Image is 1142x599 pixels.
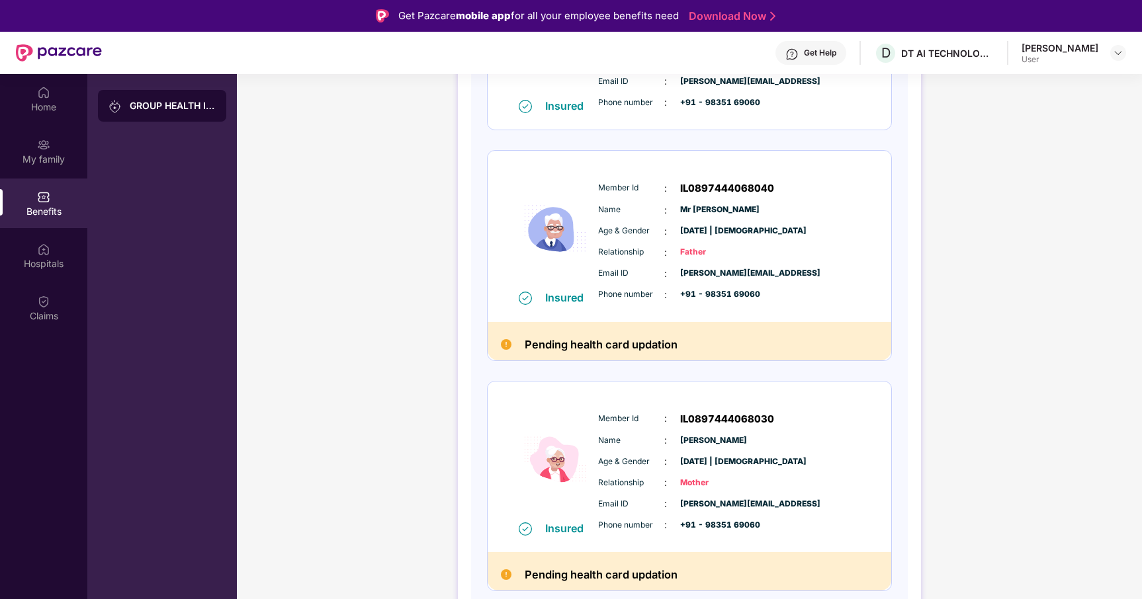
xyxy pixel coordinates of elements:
[689,9,771,23] a: Download Now
[664,74,667,89] span: :
[680,411,774,427] span: IL0897444068030
[680,498,746,510] span: [PERSON_NAME][EMAIL_ADDRESS]
[1022,54,1098,65] div: User
[519,522,532,536] img: svg+xml;base64,PHN2ZyB4bWxucz0iaHR0cDovL3d3dy53My5vcmcvMjAwMC9zdmciIHdpZHRoPSIxNiIgaGVpZ2h0PSIxNi...
[515,398,595,521] img: icon
[519,100,532,113] img: svg+xml;base64,PHN2ZyB4bWxucz0iaHR0cDovL3d3dy53My5vcmcvMjAwMC9zdmciIHdpZHRoPSIxNiIgaGVpZ2h0PSIxNi...
[680,225,746,237] span: [DATE] | [DEMOGRAPHIC_DATA]
[664,288,667,302] span: :
[881,45,891,61] span: D
[664,454,667,469] span: :
[598,477,664,489] span: Relationship
[501,339,511,350] img: Pending
[664,497,667,511] span: :
[598,225,664,237] span: Age & Gender
[680,519,746,532] span: +91 - 98351 69060
[16,44,102,61] img: New Pazcare Logo
[664,245,667,260] span: :
[398,8,679,24] div: Get Pazcare for all your employee benefits need
[680,246,746,259] span: Father
[664,475,667,490] span: :
[664,266,667,281] span: :
[598,97,664,109] span: Phone number
[130,99,216,112] div: GROUP HEALTH INSURANCE
[1022,42,1098,54] div: [PERSON_NAME]
[37,86,50,99] img: svg+xml;base64,PHN2ZyBpZD0iSG9tZSIgeG1sbnM9Imh0dHA6Ly93d3cudzMub3JnLzIwMDAvc3ZnIiB3aWR0aD0iMjAiIG...
[664,181,667,196] span: :
[1113,48,1123,58] img: svg+xml;base64,PHN2ZyBpZD0iRHJvcGRvd24tMzJ4MzIiIHhtbG5zPSJodHRwOi8vd3d3LnczLm9yZy8yMDAwL3N2ZyIgd2...
[680,456,746,468] span: [DATE] | [DEMOGRAPHIC_DATA]
[598,182,664,194] span: Member Id
[37,243,50,256] img: svg+xml;base64,PHN2ZyBpZD0iSG9zcGl0YWxzIiB4bWxucz0iaHR0cDovL3d3dy53My5vcmcvMjAwMC9zdmciIHdpZHRoPS...
[456,9,511,22] strong: mobile app
[515,167,595,290] img: icon
[545,291,592,304] div: Insured
[680,267,746,280] span: [PERSON_NAME][EMAIL_ADDRESS]
[664,433,667,448] span: :
[664,224,667,239] span: :
[680,288,746,301] span: +91 - 98351 69060
[785,48,799,61] img: svg+xml;base64,PHN2ZyBpZD0iSGVscC0zMngzMiIgeG1sbnM9Imh0dHA6Ly93d3cudzMub3JnLzIwMDAvc3ZnIiB3aWR0aD...
[664,95,667,110] span: :
[37,295,50,308] img: svg+xml;base64,PHN2ZyBpZD0iQ2xhaW0iIHhtbG5zPSJodHRwOi8vd3d3LnczLm9yZy8yMDAwL3N2ZyIgd2lkdGg9IjIwIi...
[680,204,746,216] span: Mr [PERSON_NAME]
[525,335,678,354] h2: Pending health card updation
[598,267,664,280] span: Email ID
[664,411,667,426] span: :
[376,9,389,22] img: Logo
[545,99,592,112] div: Insured
[664,518,667,532] span: :
[680,477,746,489] span: Mother
[598,434,664,447] span: Name
[901,47,994,60] div: DT AI TECHNOLOGIES PRIVATE LIMITED
[598,204,664,216] span: Name
[598,246,664,259] span: Relationship
[37,190,50,204] img: svg+xml;base64,PHN2ZyBpZD0iQmVuZWZpdHMiIHhtbG5zPSJodHRwOi8vd3d3LnczLm9yZy8yMDAwL3N2ZyIgd2lkdGg9Ij...
[680,434,746,447] span: [PERSON_NAME]
[598,456,664,468] span: Age & Gender
[680,75,746,88] span: [PERSON_NAME][EMAIL_ADDRESS]
[37,138,50,151] img: svg+xml;base64,PHN2ZyB3aWR0aD0iMjAiIGhlaWdodD0iMjAiIHZpZXdCb3g9IjAgMCAyMCAyMCIgZmlsbD0ibm9uZSIgeG...
[545,522,592,535] div: Insured
[770,9,775,23] img: Stroke
[525,565,678,584] h2: Pending health card updation
[680,180,774,196] span: IL0897444068040
[501,569,511,580] img: Pending
[598,498,664,510] span: Email ID
[598,288,664,301] span: Phone number
[680,97,746,109] span: +91 - 98351 69060
[598,519,664,532] span: Phone number
[519,292,532,305] img: svg+xml;base64,PHN2ZyB4bWxucz0iaHR0cDovL3d3dy53My5vcmcvMjAwMC9zdmciIHdpZHRoPSIxNiIgaGVpZ2h0PSIxNi...
[804,48,836,58] div: Get Help
[109,100,122,113] img: svg+xml;base64,PHN2ZyB3aWR0aD0iMjAiIGhlaWdodD0iMjAiIHZpZXdCb3g9IjAgMCAyMCAyMCIgZmlsbD0ibm9uZSIgeG...
[664,203,667,218] span: :
[598,413,664,425] span: Member Id
[598,75,664,88] span: Email ID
